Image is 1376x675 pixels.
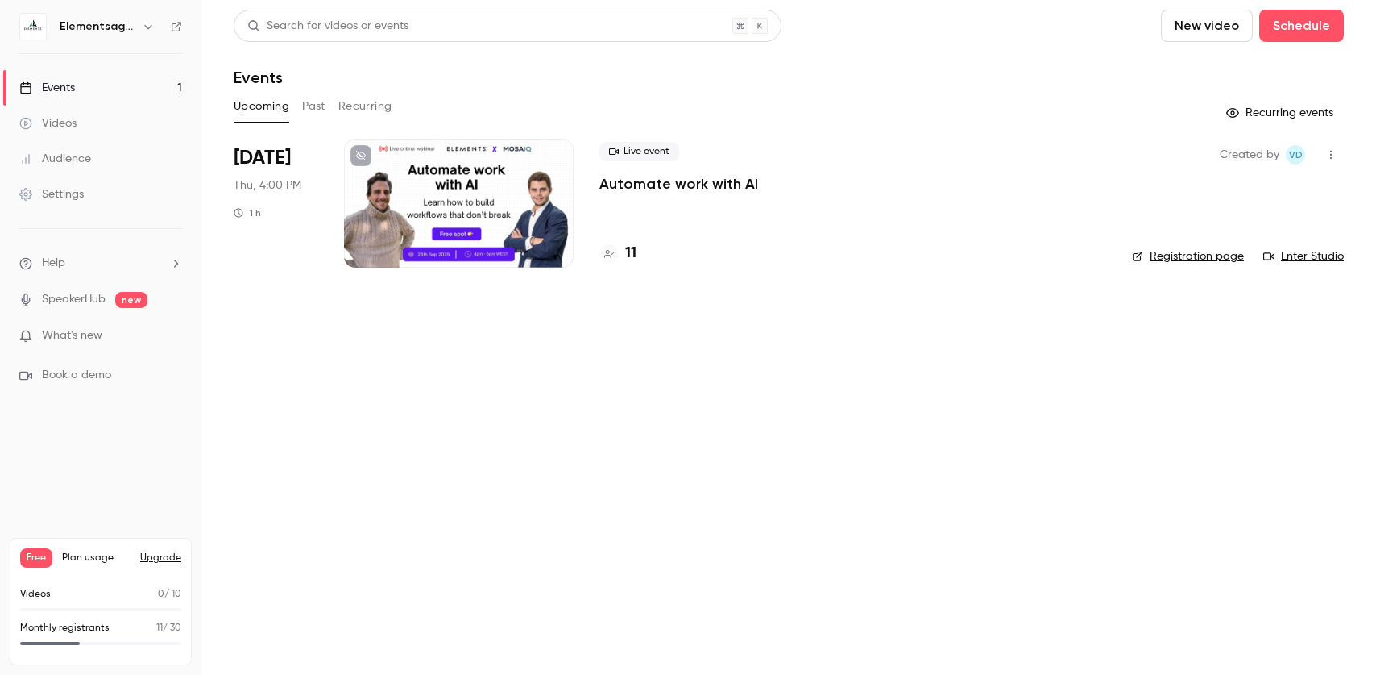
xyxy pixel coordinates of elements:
[158,590,164,599] span: 0
[234,177,301,194] span: Thu, 4:00 PM
[60,19,135,35] h6: Elementsagents
[625,243,636,265] h4: 11
[158,587,181,602] p: / 10
[115,292,147,308] span: new
[19,255,182,272] li: help-dropdown-opener
[1161,10,1253,42] button: New video
[19,115,77,131] div: Videos
[20,14,46,40] img: Elementsagents
[156,623,163,633] span: 11
[1286,145,1305,165] span: Vladimir de Ziegler
[19,80,75,96] div: Events
[599,174,758,194] a: Automate work with AI
[42,255,65,272] span: Help
[156,621,181,635] p: / 30
[163,329,182,344] iframe: Noticeable Trigger
[599,243,636,265] a: 11
[19,151,91,167] div: Audience
[1259,10,1344,42] button: Schedule
[140,552,181,565] button: Upgrade
[234,94,289,119] button: Upcoming
[1132,248,1244,265] a: Registration page
[19,186,84,202] div: Settings
[234,139,318,268] div: Sep 25 Thu, 4:00 PM (Europe/Lisbon)
[1263,248,1344,265] a: Enter Studio
[234,68,283,87] h1: Events
[1219,100,1344,126] button: Recurring events
[42,291,106,308] a: SpeakerHub
[20,587,51,602] p: Videos
[20,621,110,635] p: Monthly registrants
[1220,145,1279,165] span: Created by
[42,327,102,344] span: What's new
[1289,145,1303,165] span: Vd
[599,142,679,161] span: Live event
[62,552,131,565] span: Plan usage
[42,367,111,384] span: Book a demo
[234,145,291,171] span: [DATE]
[338,94,392,119] button: Recurring
[247,18,408,35] div: Search for videos or events
[234,206,261,219] div: 1 h
[302,94,325,119] button: Past
[20,548,52,568] span: Free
